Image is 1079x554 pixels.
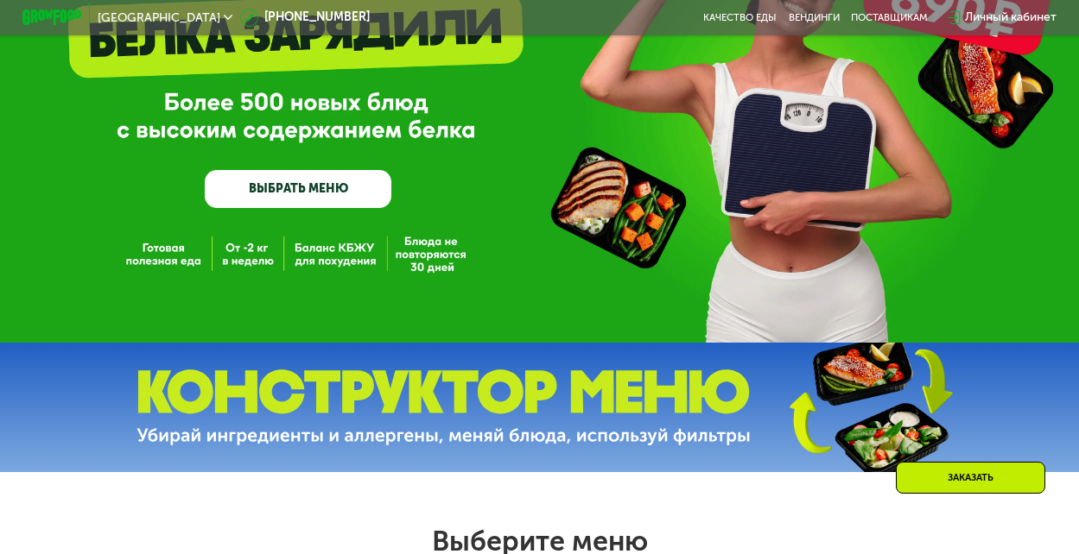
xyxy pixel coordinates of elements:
[965,9,1057,27] div: Личный кабинет
[789,12,840,24] a: Вендинги
[240,9,370,27] a: [PHONE_NUMBER]
[205,170,391,207] a: ВЫБРАТЬ МЕНЮ
[703,12,777,24] a: Качество еды
[896,462,1045,494] div: Заказать
[98,12,220,24] span: [GEOGRAPHIC_DATA]
[851,12,928,24] div: поставщикам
